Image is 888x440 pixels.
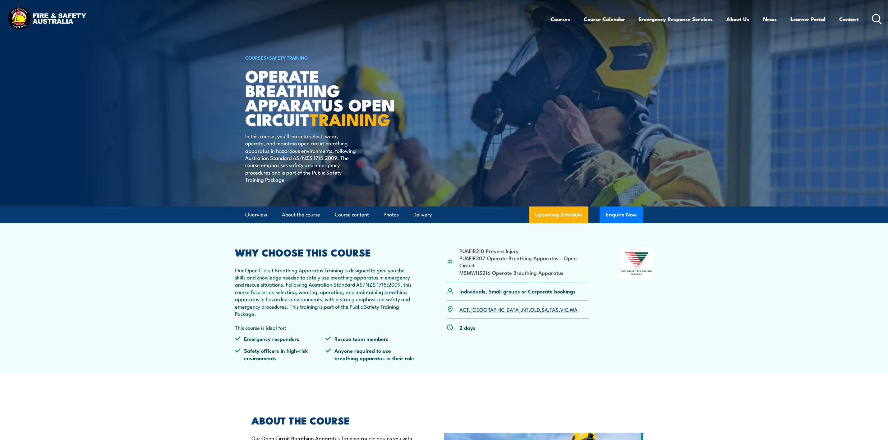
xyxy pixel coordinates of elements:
[529,206,588,223] a: Upcoming Schedule
[790,11,826,27] a: Learner Portal
[763,11,777,27] a: News
[459,306,577,313] p: , , , , , , ,
[251,416,416,424] h2: ABOUT THE COURSE
[413,206,432,223] a: Delivery
[245,54,266,61] a: COURSES
[235,347,326,361] li: Safety officers in high-risk environments
[522,306,529,313] a: NT
[310,106,390,132] strong: TRAINING
[384,206,399,223] a: Photos
[459,324,476,331] p: 2 days
[325,347,416,361] li: Anyone required to use breathing apparatus in their role
[459,254,590,269] li: PUAFIR207 Operate Breathing Apparatus – Open Circuit
[726,11,749,27] a: About Us
[245,68,399,126] h1: Operate Breathing Apparatus Open Circuit
[471,306,521,313] a: [GEOGRAPHIC_DATA]
[459,306,469,313] a: ACT
[600,206,643,223] button: Enquire Now
[541,306,548,313] a: SA
[235,335,326,342] li: Emergency responders
[235,248,416,256] h2: WHY CHOOSE THIS COURSE
[245,54,399,61] h6: >
[325,335,416,342] li: Rescue team members
[335,206,369,223] a: Course content
[530,306,540,313] a: QLD
[235,266,416,317] p: Our Open Circuit Breathing Apparatus Training is designed to give you the skills and knowledge ne...
[245,206,267,223] a: Overview
[550,11,570,27] a: Courses
[269,54,308,61] a: Safety Training
[459,269,590,276] li: MSMWHS216 Operate Breathing Apparatus
[245,132,359,183] p: In this course, you’ll learn to select, wear, operate, and maintain open circuit breathing appara...
[560,306,568,313] a: VIC
[570,306,577,313] a: WA
[459,247,590,254] li: PUAFIR210 Prevent Injury
[282,206,320,223] a: About the course
[459,288,576,295] p: Individuals, Small groups or Corporate bookings
[235,324,416,331] p: This course is ideal for:
[550,306,559,313] a: TAS
[584,11,625,27] a: Course Calendar
[639,11,713,27] a: Emergency Response Services
[620,248,653,279] img: Nationally Recognised Training logo.
[839,11,859,27] a: Contact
